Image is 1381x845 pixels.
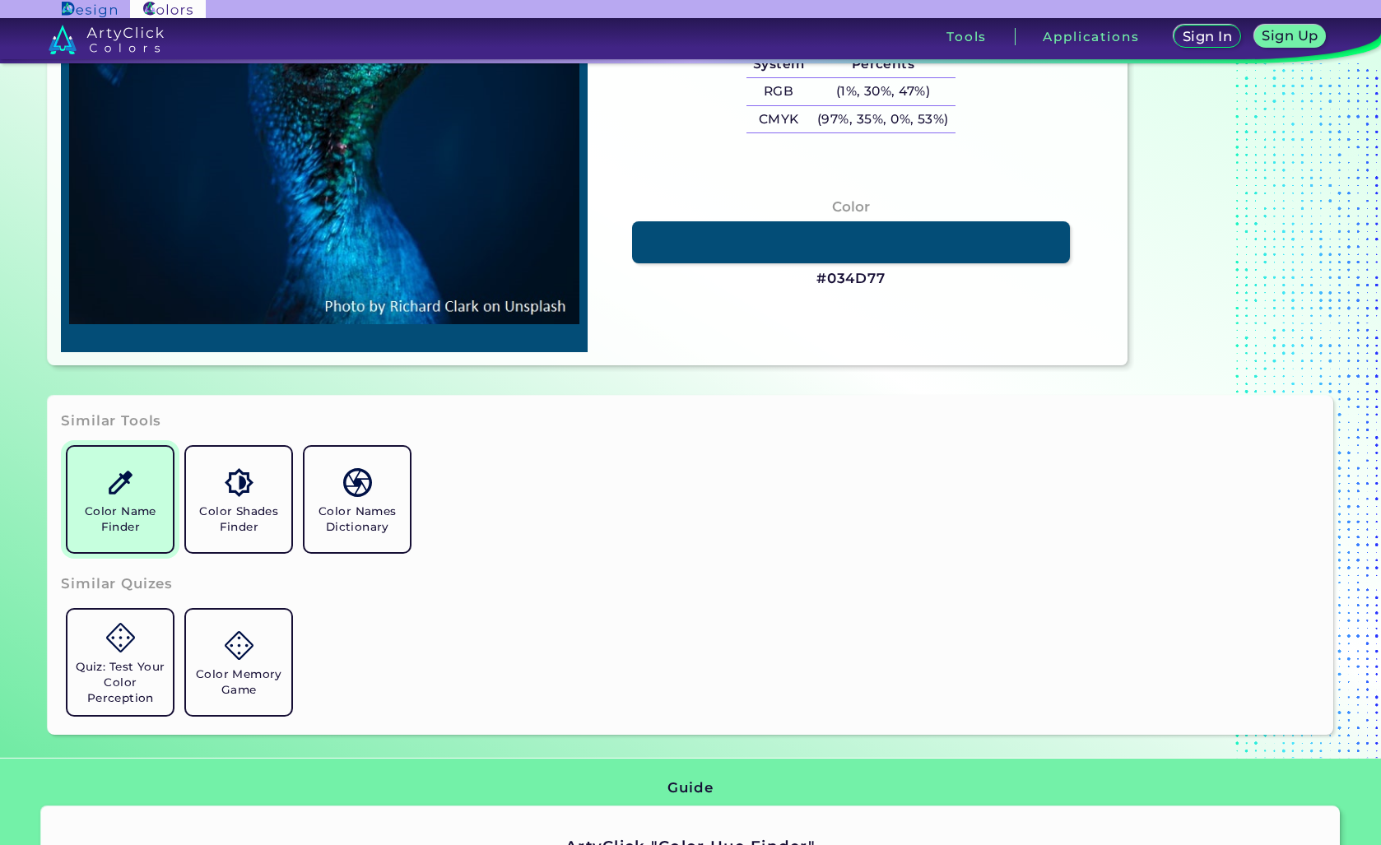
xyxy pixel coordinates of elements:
h3: #034D77 [816,269,886,289]
h5: Sign Up [1262,29,1318,42]
a: Color Memory Game [179,603,298,722]
h3: Similar Tools [61,411,161,431]
h4: Color [832,195,870,219]
img: icon_game.svg [225,631,253,660]
h5: Sign In [1183,30,1232,43]
a: Quiz: Test Your Color Perception [61,603,179,722]
a: Sign Up [1254,25,1327,48]
a: Color Name Finder [61,440,179,559]
a: Color Shades Finder [179,440,298,559]
h5: (1%, 30%, 47%) [811,78,955,105]
h5: Quiz: Test Your Color Perception [74,659,166,706]
h3: Tools [946,30,987,43]
a: Color Names Dictionary [298,440,416,559]
h5: Color Shades Finder [193,504,285,535]
img: ArtyClick Design logo [62,2,117,17]
h5: (97%, 35%, 0%, 53%) [811,106,955,133]
img: icon_color_names_dictionary.svg [343,468,372,497]
h5: Color Name Finder [74,504,166,535]
h3: Applications [1043,30,1139,43]
img: icon_color_name_finder.svg [106,468,135,497]
h3: Similar Quizes [61,574,173,594]
h5: Color Memory Game [193,666,285,698]
img: logo_artyclick_colors_white.svg [49,25,165,54]
h3: Guide [667,778,713,798]
img: icon_game.svg [106,623,135,652]
h5: RGB [746,78,811,105]
h5: CMYK [746,106,811,133]
img: icon_color_shades.svg [225,468,253,497]
h5: Color Names Dictionary [311,504,403,535]
a: Sign In [1174,25,1241,48]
